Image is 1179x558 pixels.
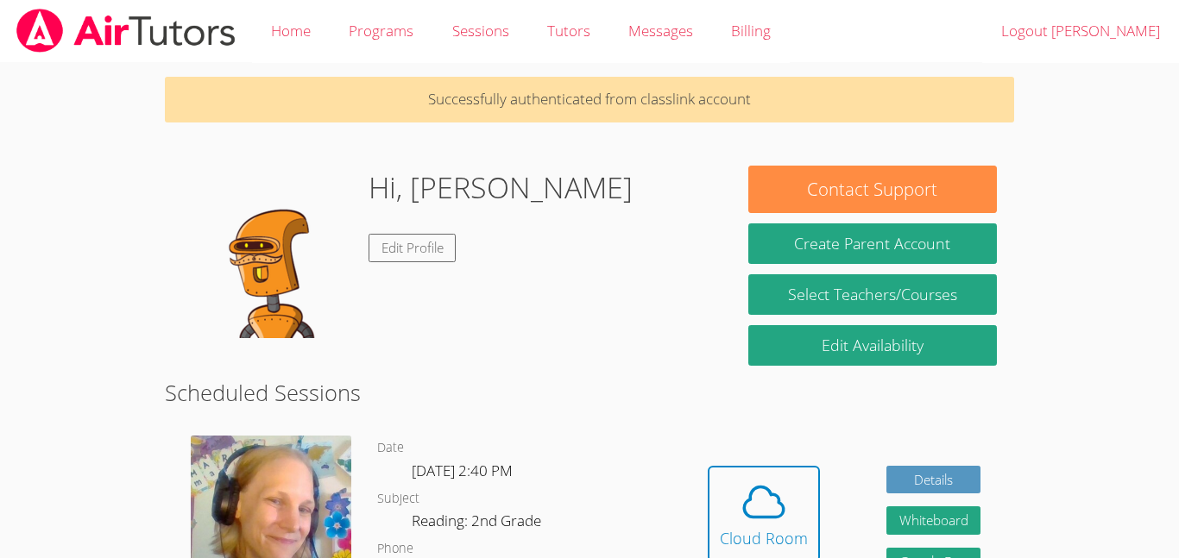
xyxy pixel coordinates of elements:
img: airtutors_banner-c4298cdbf04f3fff15de1276eac7730deb9818008684d7c2e4769d2f7ddbe033.png [15,9,237,53]
a: Details [886,466,981,494]
a: Edit Profile [369,234,457,262]
div: Cloud Room [720,526,808,550]
span: [DATE] 2:40 PM [412,461,513,480]
button: Create Parent Account [748,223,997,264]
dt: Subject [377,488,419,510]
span: Messages [628,21,693,41]
h1: Hi, [PERSON_NAME] [369,166,633,210]
a: Edit Availability [748,325,997,366]
a: Select Teachers/Courses [748,274,997,315]
dd: Reading: 2nd Grade [412,509,545,538]
button: Contact Support [748,166,997,213]
button: Whiteboard [886,506,981,535]
dt: Date [377,437,404,459]
p: Successfully authenticated from classlink account [165,77,1014,122]
img: default.png [182,166,355,338]
h2: Scheduled Sessions [165,376,1014,409]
